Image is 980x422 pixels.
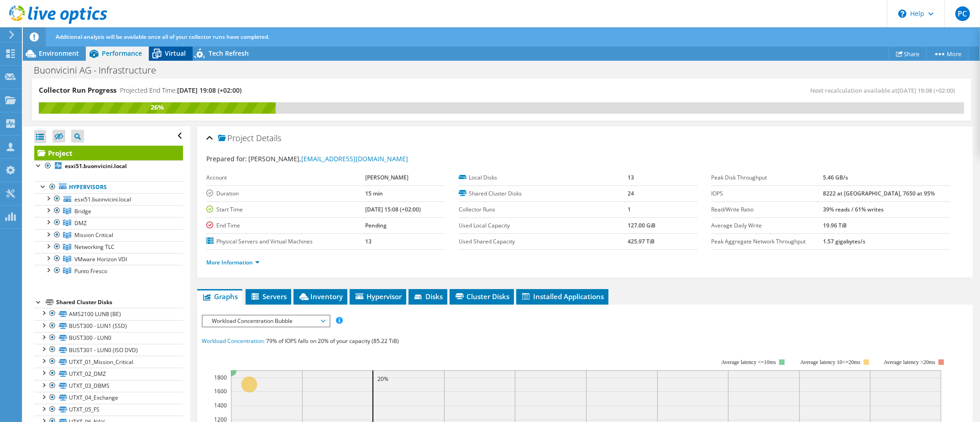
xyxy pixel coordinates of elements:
a: More Information [206,258,260,266]
a: AMS2100 LUN8 (BE) [34,308,183,320]
span: Workload Concentration: [202,337,265,345]
a: BUST300 - LUN0 [34,332,183,344]
a: Share [889,47,927,61]
span: Performance [102,49,142,58]
b: 425.97 TiB [628,237,655,245]
label: Average Daily Write [711,221,823,230]
label: IOPS [711,189,823,198]
label: Prepared for: [206,154,247,163]
svg: \n [898,10,907,18]
b: Pending [365,222,387,229]
label: Read/Write Ratio [711,205,823,214]
span: Installed Applications [521,292,604,301]
b: 1.57 gigabytes/s [823,237,865,245]
b: 5.46 GB/s [823,174,848,181]
span: Cluster Disks [454,292,509,301]
label: Collector Runs [459,205,628,214]
a: More [926,47,969,61]
b: 8222 at [GEOGRAPHIC_DATA], 7650 at 95% [823,190,935,197]
span: Next recalculation available at [810,86,959,95]
h1: Buonvicini AG - Infrastructure [30,65,170,75]
b: 127.00 GiB [628,222,655,229]
a: Punto Fresco [34,265,183,277]
a: [EMAIL_ADDRESS][DOMAIN_NAME] [301,154,408,163]
span: Details [256,132,281,143]
text: 20% [377,375,388,383]
label: End Time [206,221,365,230]
a: UTXT_01_Mission_Critical [34,356,183,368]
a: BUST300 - LUN1 (SSD) [34,320,183,332]
text: 1600 [214,387,227,395]
span: [DATE] 19:08 (+02:00) [177,86,241,95]
label: Peak Aggregate Network Throughput [711,237,823,246]
span: [DATE] 19:08 (+02:00) [897,86,955,95]
tspan: Average latency <=10ms [721,359,776,365]
b: 15 min [365,190,383,197]
span: Mission Critical [74,231,113,239]
text: 1800 [214,374,227,381]
tspan: Average latency 10<=20ms [800,359,860,365]
span: Hypervisor [354,292,402,301]
label: Account [206,173,365,182]
b: 13 [628,174,634,181]
a: UTXT_05_FS [34,404,183,416]
span: Additional analysis will be available once all of your collector runs have completed. [56,33,269,41]
a: Mission Critical [34,229,183,241]
span: VMware Horizon VDI [74,255,127,263]
span: 79% of IOPS falls on 20% of your capacity (85.22 TiB) [266,337,399,345]
b: 39% reads / 61% writes [823,206,884,213]
span: Bridge [74,207,91,215]
label: Duration [206,189,365,198]
b: [DATE] 15:08 (+02:00) [365,206,421,213]
a: Project [34,146,183,160]
label: Physical Servers and Virtual Machines [206,237,365,246]
label: Local Disks [459,173,628,182]
div: 26% [39,102,276,112]
span: Servers [250,292,287,301]
span: PC [955,6,970,21]
span: Tech Refresh [209,49,249,58]
span: Workload Concentration Bubble [207,316,325,327]
div: Shared Cluster Disks [56,297,183,308]
b: 19.96 TiB [823,222,847,229]
b: 24 [628,190,634,197]
a: Hypervisors [34,181,183,193]
span: Disks [413,292,443,301]
h4: Projected End Time: [120,85,241,95]
a: esxi51.buonvicini.local [34,193,183,205]
text: 1400 [214,401,227,409]
b: esxi51.buonvicini.local [65,162,127,170]
label: Start Time [206,205,365,214]
a: UTXT_03_DBMS [34,380,183,392]
a: BUST301 - LUN0 (ISO DVD) [34,344,183,356]
span: Inventory [298,292,343,301]
label: Peak Disk Throughput [711,173,823,182]
span: DMZ [74,219,87,227]
a: VMware Horizon VDI [34,253,183,265]
b: [PERSON_NAME] [365,174,409,181]
text: Average latency >20ms [884,359,935,365]
span: Virtual [165,49,186,58]
span: esxi51.buonvicini.local [74,195,131,203]
label: Used Shared Capacity [459,237,628,246]
span: [PERSON_NAME], [248,154,408,163]
a: UTXT_04_Exchange [34,392,183,404]
b: 13 [365,237,372,245]
label: Shared Cluster Disks [459,189,628,198]
label: Used Local Capacity [459,221,628,230]
a: esxi51.buonvicini.local [34,160,183,172]
span: Punto Fresco [74,267,107,275]
a: UTXT_02_DMZ [34,368,183,380]
a: DMZ [34,217,183,229]
a: Bridge [34,205,183,217]
span: Project [218,134,254,143]
span: Graphs [202,292,238,301]
b: 1 [628,206,631,213]
a: Networking TLC [34,241,183,253]
span: Environment [39,49,79,58]
span: Networking TLC [74,243,115,251]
